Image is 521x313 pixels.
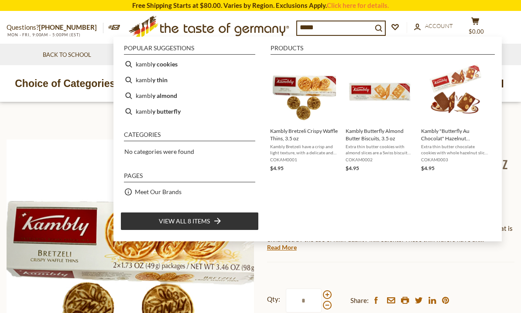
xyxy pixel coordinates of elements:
[120,104,259,119] li: kambly butterfly
[270,143,339,156] span: Kambly Bretzeli have a crisp and light texture, with a delicate and buttery flavor that is enhanc...
[152,90,177,101] b: y almond
[120,88,259,104] li: kambly almond
[135,187,182,197] a: Meet Our Brands
[7,22,103,33] p: Questions?
[43,50,91,60] a: Back to School
[286,289,322,313] input: Qty:
[270,156,339,163] span: COKAM0001
[462,17,488,39] button: $0.00
[7,32,81,37] span: MON - FRI, 9:00AM - 5:00PM (EST)
[152,106,181,116] b: y butterfly
[271,45,495,55] li: Products
[346,60,414,173] a: Kambly Butterfly Almond Butter Biscuits, 3.5 ozExtra thin butter cookies with almond slices are a...
[120,56,259,72] li: kambly cookies
[421,127,490,142] span: Kambly "Butterfly Au Chocolat" Hazelnut Chocolate Butter Thins, 3.5 oz
[421,165,435,171] span: $4.95
[124,45,255,55] li: Popular suggestions
[421,60,490,173] a: Kambly "Butterfly Au Chocolat" Hazelnut Chocolate Butter Thins, 3.5 ozExtra thin butter chocolate...
[327,1,389,9] a: Click here for details.
[39,23,97,31] a: [PHONE_NUMBER]
[267,294,280,305] strong: Qty:
[346,127,414,142] span: Kambly Butterfly Almond Butter Biscuits, 3.5 oz
[267,56,342,176] li: Kambly Bretzeli Crispy Waffle Thins, 3.5 oz
[469,28,484,35] span: $0.00
[152,75,168,85] b: y thin
[346,143,414,156] span: Extra thin butter cookies with almond slices are a Swiss biscuit delicacy. A perfect, great tasti...
[346,165,359,171] span: $4.95
[421,156,490,163] span: COKAM0003
[342,56,418,176] li: Kambly Butterfly Almond Butter Biscuits, 3.5 oz
[120,212,259,230] li: View all 8 items
[124,148,194,155] span: No categories were found
[120,72,259,88] li: kambly thin
[414,21,453,31] a: Account
[113,37,502,241] div: Instant Search Results
[120,184,259,200] li: Meet Our Brands
[270,165,284,171] span: $4.95
[270,60,339,173] a: Kambly Bretzeli Crispy Waffle Thins, 3.5 ozKambly Bretzeli have a crisp and light texture, with a...
[346,156,414,163] span: COKAM0002
[152,59,178,69] b: y cookies
[425,22,453,29] span: Account
[421,143,490,156] span: Extra thin butter chocolate cookies with whole hazelnut slices. A perfect, great tasting Swiss bi...
[124,132,255,141] li: Categories
[418,56,493,176] li: Kambly "Butterfly Au Chocolat" Hazelnut Chocolate Butter Thins, 3.5 oz
[270,127,339,142] span: Kambly Bretzeli Crispy Waffle Thins, 3.5 oz
[350,295,369,306] span: Share:
[267,243,297,252] a: Read More
[124,173,255,182] li: Pages
[159,216,210,226] span: View all 8 items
